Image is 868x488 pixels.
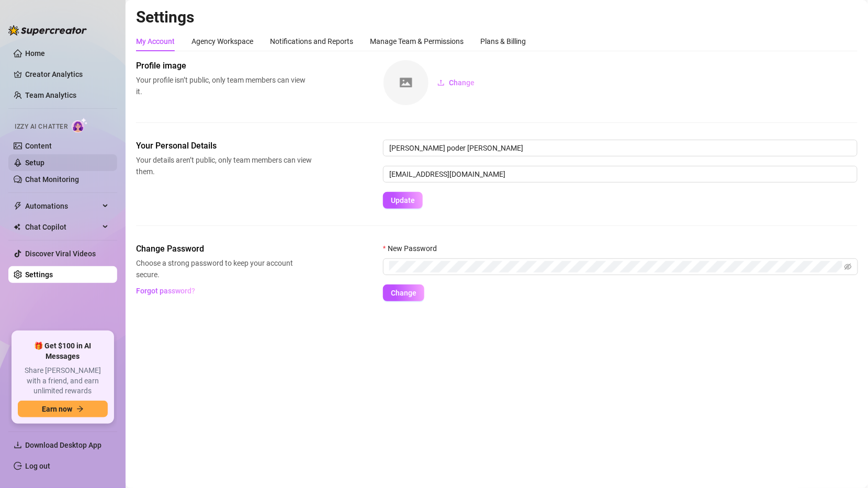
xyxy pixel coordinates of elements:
[384,60,429,105] img: square-placeholder.png
[18,401,108,417] button: Earn nowarrow-right
[14,441,22,449] span: download
[25,158,44,167] a: Setup
[136,243,312,255] span: Change Password
[72,118,88,133] img: AI Chatter
[383,243,444,254] label: New Password
[191,36,253,47] div: Agency Workspace
[18,341,108,361] span: 🎁 Get $100 in AI Messages
[136,36,175,47] div: My Account
[25,175,79,184] a: Chat Monitoring
[370,36,464,47] div: Manage Team & Permissions
[25,198,99,214] span: Automations
[14,223,20,231] img: Chat Copilot
[383,166,858,183] input: Enter new email
[25,219,99,235] span: Chat Copilot
[480,36,526,47] div: Plans & Billing
[389,261,842,273] input: New Password
[8,25,87,36] img: logo-BBDzfeDw.svg
[136,154,312,177] span: Your details aren’t public, only team members can view them.
[25,270,53,279] a: Settings
[25,462,50,470] a: Log out
[449,78,475,87] span: Change
[14,202,22,210] span: thunderbolt
[383,285,424,301] button: Change
[136,257,312,280] span: Choose a strong password to keep your account secure.
[25,66,109,83] a: Creator Analytics
[25,91,76,99] a: Team Analytics
[391,196,415,205] span: Update
[42,405,72,413] span: Earn now
[136,74,312,97] span: Your profile isn’t public, only team members can view it.
[391,289,416,297] span: Change
[383,192,423,209] button: Update
[136,282,196,299] button: Forgot password?
[25,249,96,258] a: Discover Viral Videos
[383,140,858,156] input: Enter name
[25,142,52,150] a: Content
[25,441,102,449] span: Download Desktop App
[429,74,483,91] button: Change
[15,122,67,132] span: Izzy AI Chatter
[136,7,858,27] h2: Settings
[844,263,852,270] span: eye-invisible
[25,49,45,58] a: Home
[137,287,196,295] span: Forgot password?
[18,366,108,396] span: Share [PERSON_NAME] with a friend, and earn unlimited rewards
[76,405,84,413] span: arrow-right
[136,60,312,72] span: Profile image
[437,79,445,86] span: upload
[270,36,353,47] div: Notifications and Reports
[136,140,312,152] span: Your Personal Details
